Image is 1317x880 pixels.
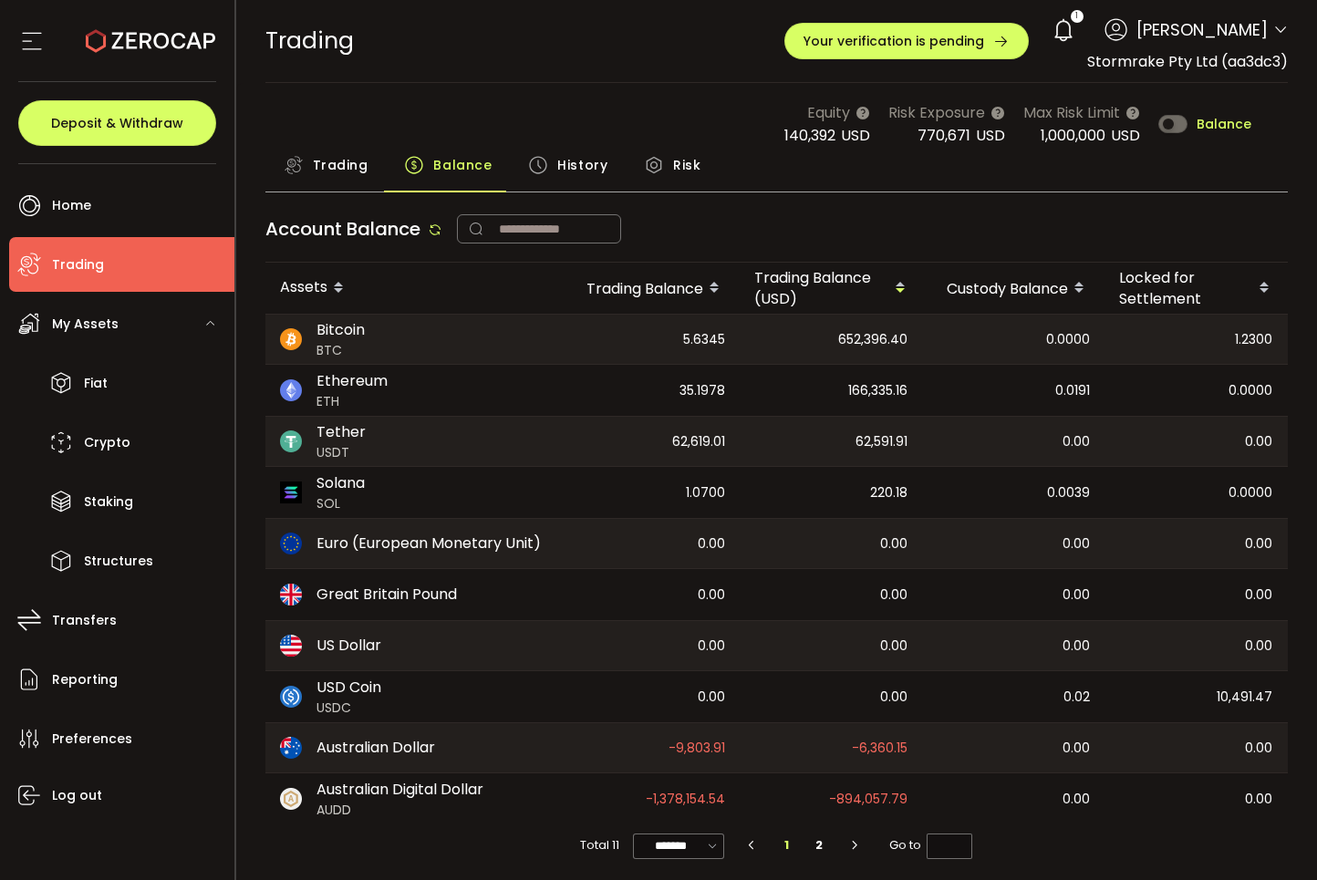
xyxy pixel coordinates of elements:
span: 1,000,000 [1041,125,1105,146]
span: 770,671 [918,125,970,146]
span: My Assets [52,311,119,337]
span: 0.00 [880,585,907,606]
span: 0.00 [1063,585,1090,606]
button: Your verification is pending [784,23,1029,59]
span: 0.0039 [1047,482,1090,503]
span: 0.00 [698,636,725,657]
span: 1 [1075,10,1078,23]
span: Balance [1197,118,1251,130]
span: 0.00 [1245,738,1272,759]
span: Trading [265,25,354,57]
span: 652,396.40 [838,329,907,350]
button: Deposit & Withdraw [18,100,216,146]
span: SOL [316,494,365,513]
li: 2 [803,833,835,858]
div: Trading Balance (USD) [740,267,922,309]
span: 166,335.16 [848,380,907,401]
span: -1,378,154.54 [646,789,725,810]
img: usd_portfolio.svg [280,635,302,657]
div: Trading Balance [557,273,740,304]
span: 1.2300 [1235,329,1272,350]
img: eth_portfolio.svg [280,379,302,401]
span: Risk Exposure [888,101,985,124]
img: eur_portfolio.svg [280,533,302,554]
div: Locked for Settlement [1104,267,1287,309]
span: 5.6345 [683,329,725,350]
span: -6,360.15 [852,738,907,759]
span: Max Risk Limit [1023,101,1120,124]
span: USDT [316,443,366,462]
span: Ethereum [316,370,388,392]
span: Fiat [84,370,108,397]
span: 0.00 [1245,789,1272,810]
span: Preferences [52,726,132,752]
span: 0.00 [880,636,907,657]
span: USD [976,125,1005,146]
span: Great Britain Pound [316,584,457,606]
span: Bitcoin [316,319,365,341]
span: 0.00 [1245,533,1272,554]
span: 10,491.47 [1217,687,1272,708]
span: Structures [84,548,153,575]
span: 0.00 [1063,431,1090,452]
span: 140,392 [784,125,835,146]
span: [PERSON_NAME] [1136,17,1268,42]
span: Trading [52,252,104,278]
span: Tether [316,421,366,443]
span: 0.00 [880,533,907,554]
span: Staking [84,489,133,515]
span: Go to [889,833,972,858]
span: USD [841,125,870,146]
span: 0.00 [698,687,725,708]
span: Euro (European Monetary Unit) [316,533,541,554]
span: 0.00 [698,585,725,606]
span: 0.0000 [1229,380,1272,401]
span: AUDD [316,801,483,820]
span: Home [52,192,91,219]
span: Log out [52,782,102,809]
span: -894,057.79 [829,789,907,810]
img: gbp_portfolio.svg [280,584,302,606]
img: aud_portfolio.svg [280,737,302,759]
span: History [557,147,607,183]
span: BTC [316,341,365,360]
span: Balance [433,147,492,183]
span: Account Balance [265,216,420,242]
img: btc_portfolio.svg [280,328,302,350]
span: USD Coin [316,677,381,699]
span: Transfers [52,607,117,634]
span: Reporting [52,667,118,693]
div: Custody Balance [922,273,1104,304]
span: Deposit & Withdraw [51,117,183,129]
span: ETH [316,392,388,411]
span: 0.00 [1063,789,1090,810]
span: Stormrake Pty Ltd (aa3dc3) [1087,51,1288,72]
span: -9,803.91 [669,738,725,759]
span: Solana [316,472,365,494]
span: 220.18 [870,482,907,503]
img: zuPXiwguUFiBOIQyqLOiXsnnNitlx7q4LCwEbLHADjIpTka+Lip0HH8D0VTrd02z+wEAAAAASUVORK5CYII= [280,788,302,810]
li: 1 [771,833,804,858]
span: 0.00 [880,687,907,708]
span: Australian Dollar [316,737,435,759]
span: 35.1978 [679,380,725,401]
span: 0.00 [698,533,725,554]
iframe: Chat Widget [1226,792,1317,880]
span: US Dollar [316,635,381,657]
span: 0.0000 [1229,482,1272,503]
span: Trading [313,147,368,183]
span: USDC [316,699,381,718]
span: 0.02 [1063,687,1090,708]
img: usdt_portfolio.svg [280,430,302,452]
span: Equity [807,101,850,124]
span: Total 11 [580,833,619,858]
span: 0.00 [1063,533,1090,554]
img: sol_portfolio.png [280,481,302,503]
span: 0.00 [1063,636,1090,657]
span: USD [1111,125,1140,146]
span: 0.0191 [1055,380,1090,401]
span: 0.00 [1245,636,1272,657]
span: 62,619.01 [672,431,725,452]
span: Risk [673,147,700,183]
